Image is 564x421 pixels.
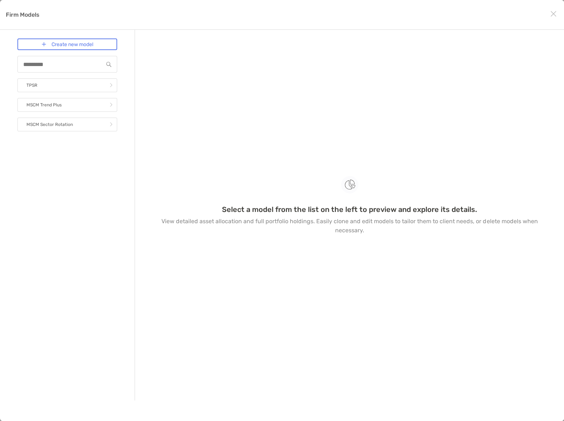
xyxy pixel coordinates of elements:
[6,10,40,19] p: Firm Models
[548,9,559,20] button: Close modal
[17,118,117,131] a: MSCM Sector Rotation
[26,81,37,90] p: TPSR
[222,205,477,214] h3: Select a model from the list on the left to preview and explore its details.
[106,62,111,67] img: input icon
[17,38,117,50] a: Create new model
[152,217,547,235] p: View detailed asset allocation and full portfolio holdings. Easily clone and edit models to tailo...
[17,78,117,92] a: TPSR
[26,101,62,110] p: MSCM Trend Plus
[26,120,73,129] p: MSCM Sector Rotation
[17,98,117,112] a: MSCM Trend Plus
